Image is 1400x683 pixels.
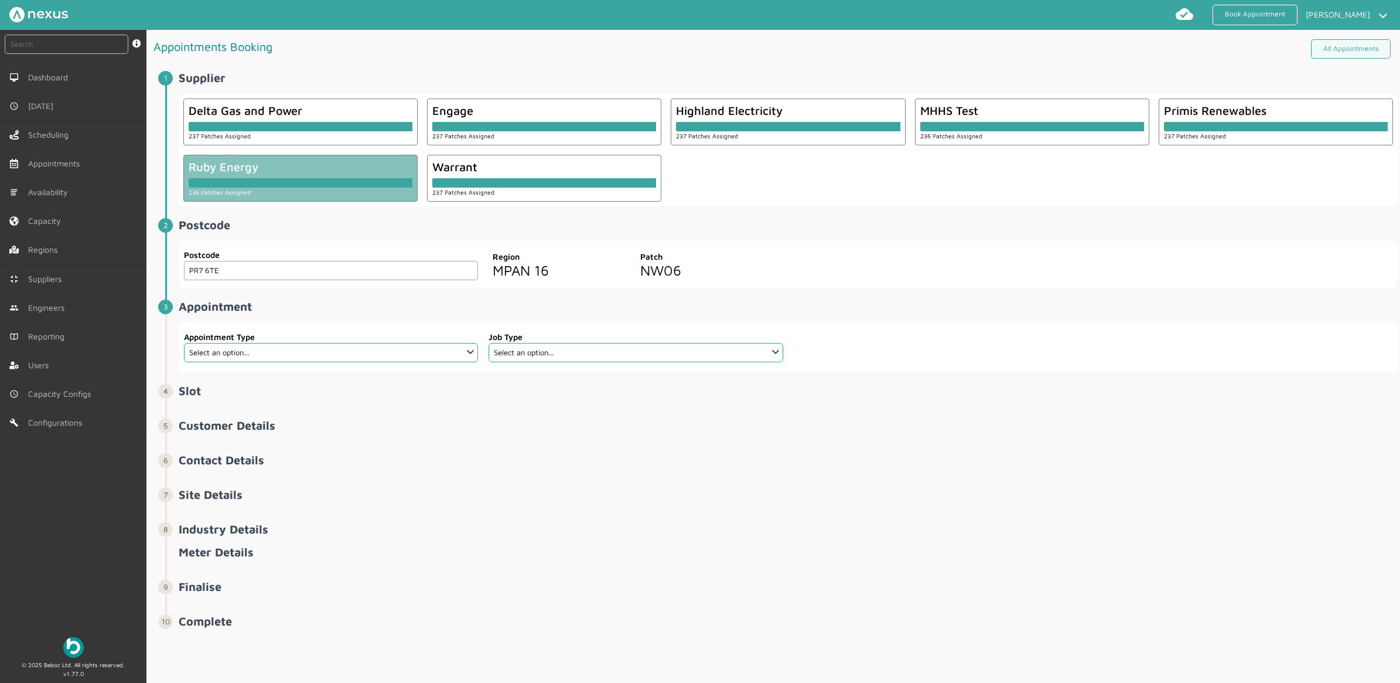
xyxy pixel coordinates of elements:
[9,7,68,22] img: Nexus
[432,160,656,174] div: Warrant
[676,104,900,117] div: Highland Electricity
[432,132,494,140] small: 237 Patches Assigned
[432,189,494,196] small: 237 Patches Assigned
[5,35,128,54] input: Search by: Ref, PostCode, MPAN, MPRN, Account, Customer
[28,216,66,226] span: Capacity
[920,132,982,140] small: 236 Patches Assigned
[28,332,69,341] span: Reporting
[179,300,1398,313] h2: Appointment ️️️
[28,245,62,254] span: Regions
[28,274,66,284] span: Suppliers
[1164,132,1226,140] small: 237 Patches Assigned
[9,361,19,370] img: user-left-menu.svg
[920,104,1144,117] div: MHHS Test
[1175,5,1194,23] img: md-cloud-done.svg
[1213,5,1297,25] a: Book Appointment
[184,249,478,261] label: Postcode
[640,262,681,278] span: NW06
[179,419,1398,432] h2: Customer Details ️️️
[179,453,1398,467] h2: Contact Details
[9,274,19,284] img: md-contract.svg
[9,188,19,197] img: md-list.svg
[28,188,73,197] span: Availability
[179,614,1398,628] h2: Complete
[9,303,19,312] img: md-people.svg
[179,580,1398,593] h2: Finalise
[9,216,19,226] img: capacity-left-menu.svg
[179,71,1398,84] h2: Supplier ️️️
[189,132,251,140] small: 237 Patches Assigned
[28,418,87,427] span: Configurations
[432,104,656,117] div: Engage
[179,522,1398,536] h2: Industry Details
[63,637,84,658] img: Beboc Logo
[9,332,19,341] img: md-book.svg
[28,361,53,370] span: Users
[676,132,738,140] small: 237 Patches Assigned
[179,384,1398,397] h2: Slot ️️️
[640,250,778,263] label: Patch
[153,35,776,59] h1: Appointments Booking
[9,418,19,427] img: md-build.svg
[489,331,783,343] label: Job Type
[189,104,412,117] div: Delta Gas and Power
[9,101,19,111] img: md-time.svg
[1164,104,1388,117] div: Primis Renewables
[179,545,1398,559] h2: Meter Details
[179,218,1398,232] h2: Postcode ️️️
[28,159,84,168] span: Appointments
[9,159,19,168] img: appointments-left-menu.svg
[28,389,95,399] span: Capacity Configs
[28,101,58,111] span: [DATE]
[493,262,549,278] span: MPAN 16
[9,73,19,82] img: md-desktop.svg
[28,73,73,82] span: Dashboard
[28,303,69,312] span: Engineers
[9,389,19,399] img: md-time.svg
[189,160,412,174] div: Ruby Energy
[28,130,73,140] span: Scheduling
[9,130,19,140] img: scheduling-left-menu.svg
[9,245,19,254] img: regions.left-menu.svg
[184,331,478,343] label: Appointment Type
[179,488,1398,501] h2: Site Details
[493,250,631,263] label: Region
[189,189,251,196] small: 236 Patches Assigned
[1311,39,1391,59] a: All Appointments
